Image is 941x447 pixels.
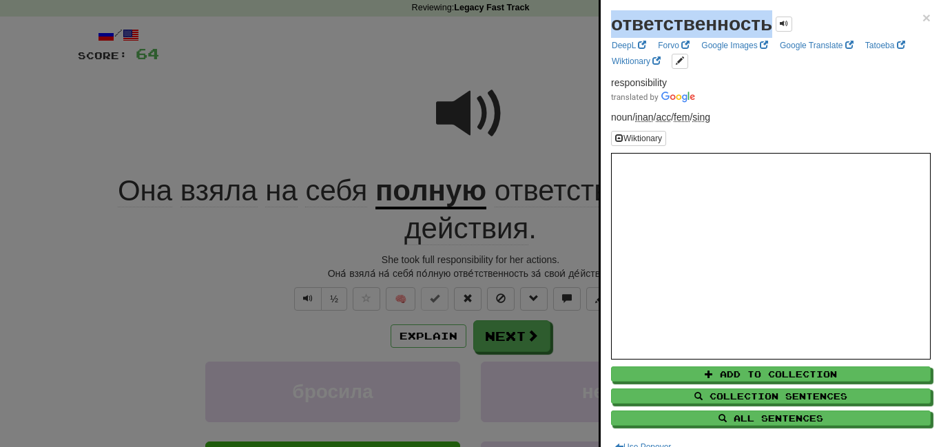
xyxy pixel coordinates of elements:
[611,13,772,34] strong: ответственность
[922,10,931,25] button: Close
[611,131,666,146] button: Wiktionary
[697,38,772,53] a: Google Images
[654,38,694,53] a: Forvo
[611,110,931,124] p: noun /
[611,410,931,426] button: All Sentences
[674,112,692,123] span: /
[674,112,690,123] abbr: Gender: Feminine gender
[611,77,667,88] span: responsibility
[635,112,653,123] abbr: Animacy: Inanimate
[922,10,931,25] span: ×
[692,112,710,123] abbr: Number: Singular number
[608,54,665,69] a: Wiktionary
[656,112,671,123] abbr: Case: Accusative / oblique
[611,92,695,103] img: Color short
[608,38,650,53] a: DeepL
[611,366,931,382] button: Add to Collection
[672,54,688,69] button: edit links
[635,112,656,123] span: /
[656,112,674,123] span: /
[611,388,931,404] button: Collection Sentences
[861,38,909,53] a: Tatoeba
[776,38,858,53] a: Google Translate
